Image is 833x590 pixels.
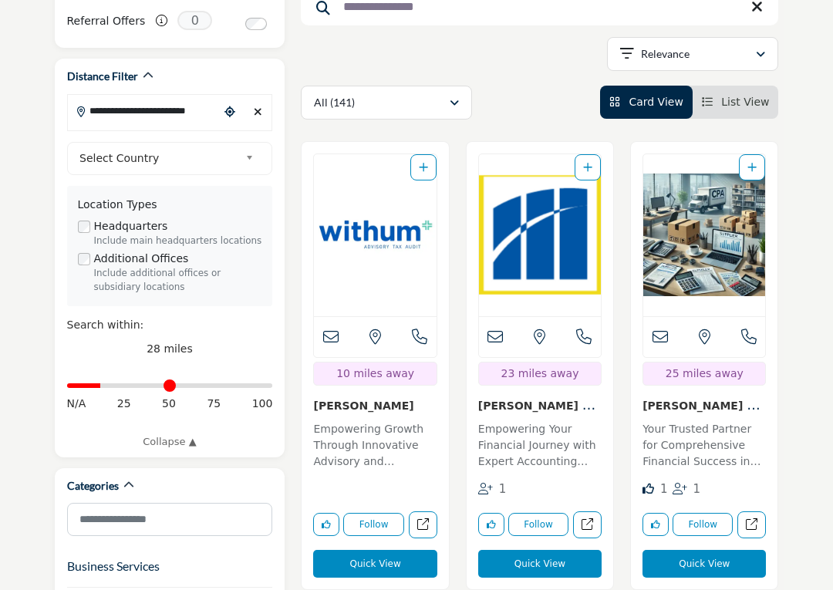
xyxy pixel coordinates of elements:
[747,161,757,174] a: Add To List
[94,267,262,295] div: Include additional offices or subsidiary locations
[479,154,601,316] img: Magone and Company, PC
[78,197,262,213] div: Location Types
[673,513,733,536] button: Follow
[501,367,579,379] span: 23 miles away
[479,154,601,316] a: Open Listing in new tab
[245,18,267,30] input: Switch to Referral Offers
[336,367,414,379] span: 10 miles away
[79,149,239,167] span: Select Country
[147,342,193,355] span: 28 miles
[573,511,602,538] a: Open magone-and-company-pc in new tab
[94,218,168,234] label: Headquarters
[693,482,701,496] span: 1
[313,417,437,473] a: Empowering Growth Through Innovative Advisory and Accounting Solutions This forward-thinking, tec...
[117,396,131,412] span: 25
[737,511,766,538] a: Open kinney-company-llc-formerly-jampol-kinney in new tab
[607,37,778,71] button: Relevance
[478,421,602,473] p: Empowering Your Financial Journey with Expert Accounting Solutions Specializing in accounting ser...
[642,513,669,536] button: Like listing
[313,550,437,578] button: Quick View
[499,482,507,496] span: 1
[629,96,683,108] span: Card View
[313,400,413,412] a: [PERSON_NAME]
[67,434,273,450] a: Collapse ▲
[702,96,770,108] a: View List
[642,417,766,473] a: Your Trusted Partner for Comprehensive Financial Success in the Tri-State Area With over three de...
[693,86,779,119] li: List View
[67,557,160,575] button: Business Services
[94,234,262,248] div: Include main headquarters locations
[583,161,592,174] a: Add To List
[478,480,507,498] div: Followers
[721,96,769,108] span: List View
[314,154,436,316] a: Open Listing in new tab
[666,367,744,379] span: 25 miles away
[642,421,766,473] p: Your Trusted Partner for Comprehensive Financial Success in the Tri-State Area With over three de...
[643,154,765,316] a: Open Listing in new tab
[219,96,240,129] div: Choose your current location
[314,95,355,110] p: All (141)
[67,317,273,333] div: Search within:
[642,483,654,494] i: Like
[67,69,138,84] h2: Distance Filter
[478,513,504,536] button: Like listing
[313,513,339,536] button: Like listing
[419,161,428,174] a: Add To List
[67,8,146,35] label: Referral Offers
[162,396,176,412] span: 50
[68,96,220,126] input: Search Location
[313,421,437,473] p: Empowering Growth Through Innovative Advisory and Accounting Solutions This forward-thinking, tec...
[67,503,273,536] input: Search Category
[177,11,212,30] span: 0
[343,513,403,536] button: Follow
[642,550,766,578] button: Quick View
[67,396,86,412] span: N/A
[67,478,119,494] h2: Categories
[478,550,602,578] button: Quick View
[600,86,693,119] li: Card View
[207,396,221,412] span: 75
[642,397,766,413] h3: Kinney Company LLC (formerly Jampol Kinney)
[252,396,273,412] span: 100
[673,480,701,498] div: Followers
[508,513,568,536] button: Follow
[643,154,765,316] img: Kinney Company LLC (formerly Jampol Kinney)
[314,154,436,316] img: Withum
[409,511,437,538] a: Open withum in new tab
[248,96,268,129] div: Clear search location
[94,251,189,267] label: Additional Offices
[641,46,690,62] p: Relevance
[478,397,602,413] h3: Magone and Company, PC
[660,482,668,496] span: 1
[478,417,602,473] a: Empowering Your Financial Journey with Expert Accounting Solutions Specializing in accounting ser...
[609,96,683,108] a: View Card
[313,397,437,413] h3: Withum
[301,86,472,120] button: All (141)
